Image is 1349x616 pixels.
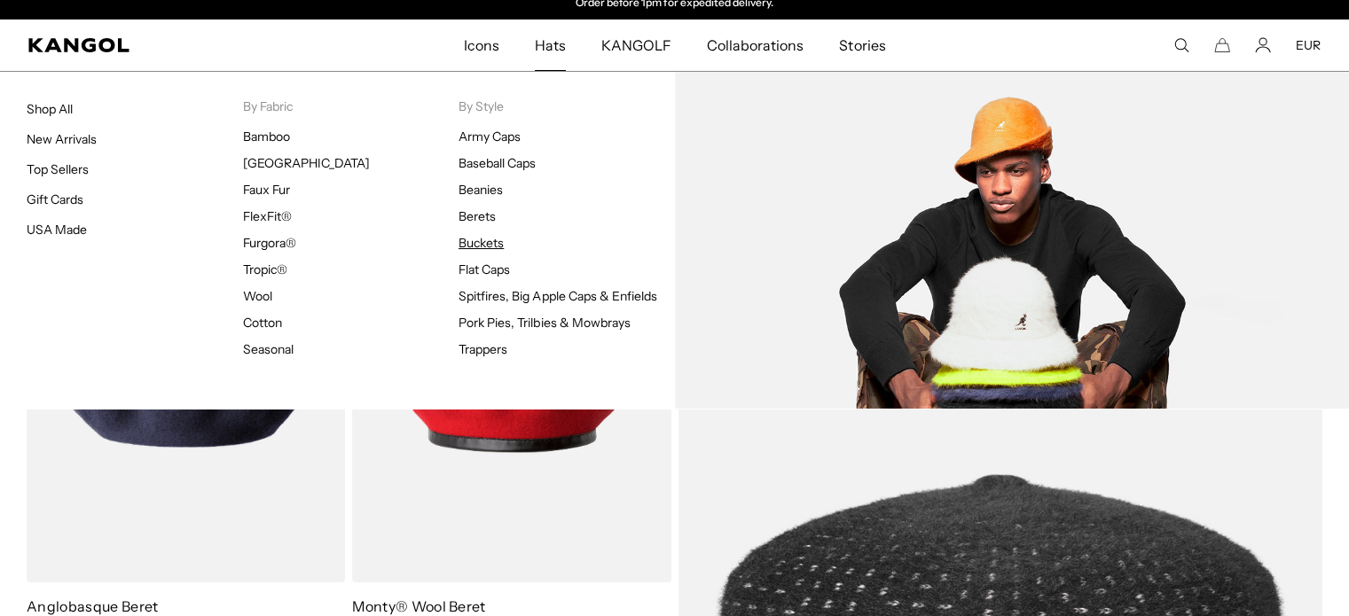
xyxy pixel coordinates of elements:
[459,182,503,198] a: Beanies
[1214,37,1230,53] button: Cart
[243,235,296,251] a: Furgora®
[459,98,675,114] p: By Style
[459,208,496,224] a: Berets
[459,341,507,357] a: Trappers
[28,38,307,52] a: Kangol
[27,191,83,207] a: Gift Cards
[1173,37,1189,53] summary: Search here
[1296,37,1321,53] button: EUR
[243,341,294,357] a: Seasonal
[1255,37,1271,53] a: Account
[243,208,292,224] a: FlexFit®
[243,261,287,277] a: Tropic®
[517,19,584,71] a: Hats
[839,19,885,71] span: Stories
[459,235,504,251] a: Buckets
[243,315,282,331] a: Cotton
[821,19,903,71] a: Stories
[243,288,272,304] a: Wool
[463,19,498,71] span: Icons
[243,129,290,144] a: Bamboo
[27,131,97,147] a: New Arrivals
[243,98,459,114] p: By Fabric
[459,288,657,304] a: Spitfires, Big Apple Caps & Enfields
[459,315,631,331] a: Pork Pies, Trilbies & Mowbrays
[459,155,536,171] a: Baseball Caps
[689,19,821,71] a: Collaborations
[27,222,87,238] a: USA Made
[352,597,485,615] a: Monty® Wool Beret
[584,19,689,71] a: KANGOLF
[601,19,671,71] span: KANGOLF
[535,19,566,71] span: Hats
[27,101,73,117] a: Shop All
[243,155,370,171] a: [GEOGRAPHIC_DATA]
[459,129,521,144] a: Army Caps
[707,19,804,71] span: Collaborations
[459,261,510,277] a: Flat Caps
[27,161,89,177] a: Top Sellers
[445,19,516,71] a: Icons
[27,597,158,615] a: Anglobasque Beret
[243,182,290,198] a: Faux Fur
